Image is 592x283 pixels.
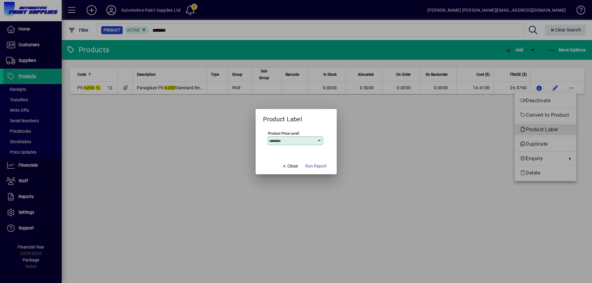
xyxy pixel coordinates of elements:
span: Close [282,163,298,169]
mat-label: Product Price Level: [268,131,300,135]
button: Run Report [303,161,329,172]
h2: Product Label [256,109,310,124]
button: Close [279,161,300,172]
span: Run Report [305,163,327,169]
